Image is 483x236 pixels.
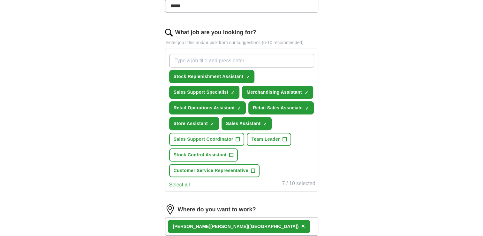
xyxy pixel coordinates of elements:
[251,136,280,143] span: Team Leader
[263,122,267,127] span: ✓
[222,117,272,130] button: Sales Assistant✓
[169,101,246,114] button: Retail Operations Assistant✓
[165,204,175,215] img: location.png
[210,122,214,127] span: ✓
[174,136,233,143] span: Sales Support Coordinator
[173,223,299,230] div: [PERSON_NAME]
[226,120,260,127] span: Sales Assistant
[305,90,308,95] span: ✓
[169,181,190,189] button: Select all
[242,86,313,99] button: Merchandising Assistant✓
[169,164,260,177] button: Customer Service Representative
[169,133,245,146] button: Sales Support Coordinator
[246,75,250,80] span: ✓
[246,89,302,96] span: Merchandising Assistant
[301,223,305,230] span: ×
[169,54,314,67] input: Type a job title and press enter
[165,39,318,46] p: Enter job titles and/or pick from our suggestions (6-10 recommended)
[169,70,255,83] button: Stock Replenishment Assistant✓
[174,73,244,80] span: Stock Replenishment Assistant
[248,224,298,229] span: ([GEOGRAPHIC_DATA])
[253,105,303,111] span: Retail Sales Associate
[231,90,235,95] span: ✓
[165,29,173,36] img: search.png
[169,117,219,130] button: Store Assistant✓
[174,120,208,127] span: Store Assistant
[174,167,248,174] span: Customer Service Representative
[174,105,235,111] span: Retail Operations Assistant
[305,106,309,111] span: ✓
[169,86,240,99] button: Sales Support Specialist✓
[174,152,227,158] span: Stock Control Assistant
[178,205,256,214] label: Where do you want to work?
[237,106,241,111] span: ✓
[282,180,315,189] div: 7 / 10 selected
[301,222,305,231] button: ×
[248,101,314,114] button: Retail Sales Associate✓
[169,148,238,161] button: Stock Control Assistant
[175,28,256,37] label: What job are you looking for?
[247,133,291,146] button: Team Leader
[173,224,210,229] strong: [PERSON_NAME]
[174,89,229,96] span: Sales Support Specialist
